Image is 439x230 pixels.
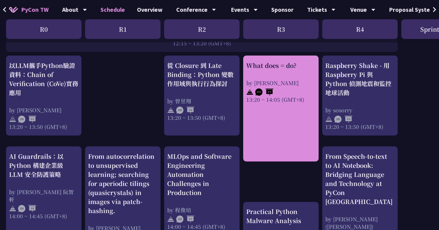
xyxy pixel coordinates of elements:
div: by [PERSON_NAME] [9,106,78,114]
a: PyCon TW [3,2,55,17]
div: 14:00 ~ 14:45 (GMT+8) [9,212,78,220]
div: MLOps and Software Engineering Automation Challenges in Production [167,152,237,197]
div: 從 Closure 到 Late Binding：Python 變數作用域與執行行為探討 [167,61,237,88]
a: Raspberry Shake - 用 Raspberry Pi 與 Python 偵測地震和監控地球活動 by sosorry 13:20 ~ 13:50 (GMT+8) [325,61,395,130]
div: by 程俊培 [167,206,237,214]
div: Practical Python Malware Analysis [246,207,316,225]
img: svg+xml;base64,PHN2ZyB4bWxucz0iaHR0cDovL3d3dy53My5vcmcvMjAwMC9zdmciIHdpZHRoPSIyNCIgaGVpZ2h0PSIyNC... [9,116,16,123]
img: Home icon of PyCon TW 2025 [9,7,18,13]
div: What does = do? [246,61,316,70]
div: by sosorry [325,106,395,114]
img: ENEN.5a408d1.svg [255,88,273,96]
div: 以LLM攜手Python驗證資料：Chain of Verification (CoVe)實務應用 [9,61,78,97]
span: PyCon TW [21,5,49,14]
div: by 曾昱翔 [167,97,237,105]
div: R4 [322,19,398,39]
div: R1 [85,19,161,39]
a: 以LLM攜手Python驗證資料：Chain of Verification (CoVe)實務應用 by [PERSON_NAME] 13:20 ~ 13:50 (GMT+8) [9,61,78,130]
div: by [PERSON_NAME] 阮智軒 [9,188,78,203]
a: 從 Closure 到 Late Binding：Python 變數作用域與執行行為探討 by 曾昱翔 13:20 ~ 13:50 (GMT+8) [167,61,237,130]
div: R2 [164,19,240,39]
img: svg+xml;base64,PHN2ZyB4bWxucz0iaHR0cDovL3d3dy53My5vcmcvMjAwMC9zdmciIHdpZHRoPSIyNCIgaGVpZ2h0PSIyNC... [167,216,174,223]
a: What does = do? by [PERSON_NAME] 13:20 ~ 14:05 (GMT+8) [246,61,316,156]
div: Raspberry Shake - 用 Raspberry Pi 與 Python 偵測地震和監控地球活動 [325,61,395,97]
img: ZHZH.38617ef.svg [176,107,194,114]
img: ZHEN.371966e.svg [176,216,194,223]
div: From Speech-to-text to AI Notebook: Bridging Language and Technology at PyCon [GEOGRAPHIC_DATA] [325,152,395,206]
img: svg+xml;base64,PHN2ZyB4bWxucz0iaHR0cDovL3d3dy53My5vcmcvMjAwMC9zdmciIHdpZHRoPSIyNCIgaGVpZ2h0PSIyNC... [167,107,174,114]
div: R3 [243,19,319,39]
img: svg+xml;base64,PHN2ZyB4bWxucz0iaHR0cDovL3d3dy53My5vcmcvMjAwMC9zdmciIHdpZHRoPSIyNCIgaGVpZ2h0PSIyNC... [9,205,16,212]
div: R0 [6,19,81,39]
img: ZHZH.38617ef.svg [18,205,36,212]
img: svg+xml;base64,PHN2ZyB4bWxucz0iaHR0cDovL3d3dy53My5vcmcvMjAwMC9zdmciIHdpZHRoPSIyNCIgaGVpZ2h0PSIyNC... [325,116,332,123]
img: ZHEN.371966e.svg [18,116,36,123]
div: 13:20 ~ 14:05 (GMT+8) [246,96,316,103]
div: 13:20 ~ 13:50 (GMT+8) [9,123,78,130]
div: 13:20 ~ 13:50 (GMT+8) [167,114,237,121]
img: ZHZH.38617ef.svg [334,116,352,123]
div: 13:20 ~ 13:50 (GMT+8) [325,123,395,130]
div: From autocorrelation to unsupervised learning; searching for aperiodic tilings (quasicrystals) in... [88,152,157,215]
div: AI Guardrails：以 Python 構建企業級 LLM 安全防護策略 [9,152,78,179]
img: svg+xml;base64,PHN2ZyB4bWxucz0iaHR0cDovL3d3dy53My5vcmcvMjAwMC9zdmciIHdpZHRoPSIyNCIgaGVpZ2h0PSIyNC... [246,88,253,96]
div: 12:15 ~ 13:20 (GMT+8) [9,39,395,47]
div: by [PERSON_NAME] [246,79,316,87]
